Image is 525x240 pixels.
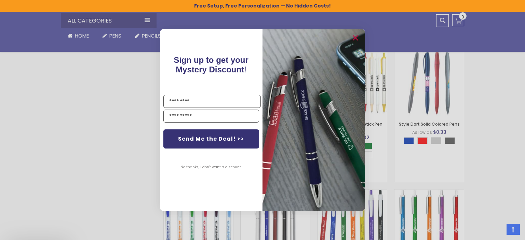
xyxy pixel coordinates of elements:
[174,55,249,74] span: !
[174,55,249,74] span: Sign up to get your Mystery Discount
[163,129,259,149] button: Send Me the Deal! >>
[350,32,361,43] button: Close dialog
[177,159,245,176] button: No thanks, I don't want a discount.
[262,29,365,211] img: pop-up-image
